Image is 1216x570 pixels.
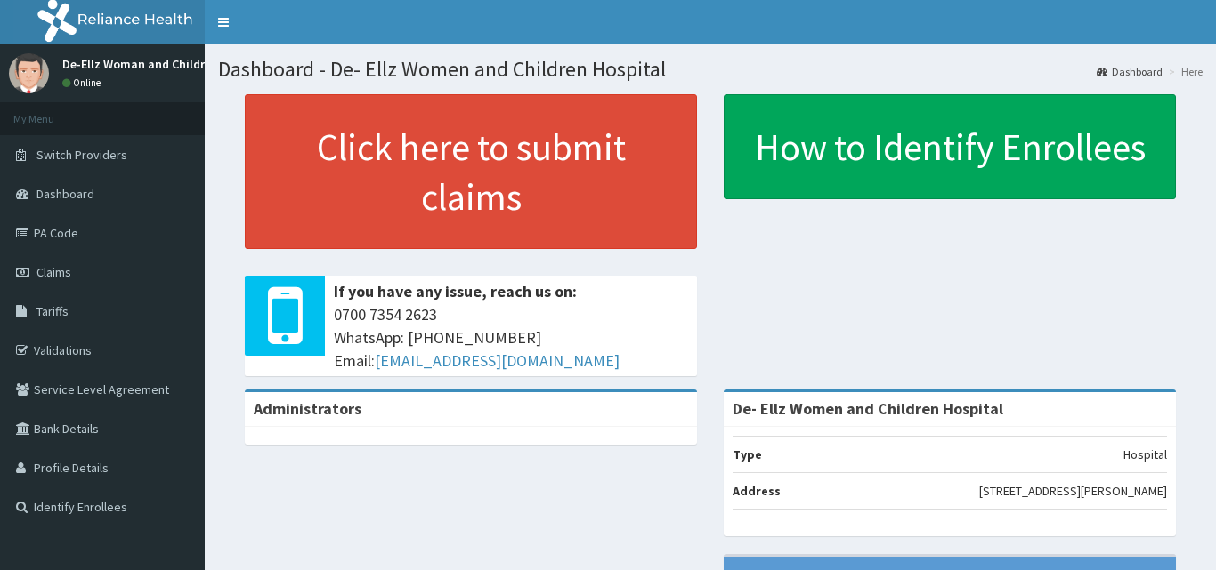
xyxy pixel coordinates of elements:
a: [EMAIL_ADDRESS][DOMAIN_NAME] [375,350,620,371]
strong: De- Ellz Women and Children Hospital [733,398,1003,419]
a: Online [62,76,105,89]
a: Dashboard [1097,64,1163,79]
li: Here [1164,64,1203,79]
b: If you have any issue, reach us on: [334,281,577,301]
h1: Dashboard - De- Ellz Women and Children Hospital [218,58,1203,81]
span: Claims [36,264,71,280]
span: Tariffs [36,303,69,319]
b: Address [733,483,781,499]
p: Hospital [1123,446,1167,463]
b: Administrators [254,398,361,419]
span: Switch Providers [36,147,127,163]
p: De-Ellz Woman and Children Hospital [62,58,269,70]
a: How to Identify Enrollees [724,94,1176,199]
p: [STREET_ADDRESS][PERSON_NAME] [979,482,1167,500]
img: User Image [9,53,49,93]
span: 0700 7354 2623 WhatsApp: [PHONE_NUMBER] Email: [334,303,688,372]
b: Type [733,446,762,462]
a: Click here to submit claims [245,94,697,249]
span: Dashboard [36,186,94,202]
